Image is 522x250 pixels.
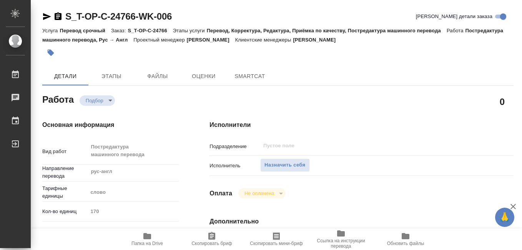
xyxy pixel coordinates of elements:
p: Тарифные единицы [42,185,88,200]
button: Скопировать бриф [180,228,244,250]
span: Скопировать бриф [191,241,232,246]
span: Файлы [139,72,176,81]
input: Пустое поле [88,206,179,217]
div: слово [88,186,179,199]
div: Подбор [238,188,286,198]
h4: Основная информация [42,120,179,130]
p: Направление перевода [42,165,88,180]
p: Этапы услуги [173,28,207,33]
span: Детали [47,72,84,81]
button: Скопировать мини-бриф [244,228,309,250]
span: Назначить себя [264,161,305,170]
span: [PERSON_NAME] детали заказа [416,13,492,20]
span: Папка на Drive [131,241,163,246]
span: Обновить файлы [387,241,424,246]
p: Проектный менеджер [133,37,186,43]
h2: 0 [500,95,505,108]
p: Подразделение [209,143,260,150]
p: [PERSON_NAME] [187,37,235,43]
input: Пустое поле [263,141,470,150]
span: 🙏 [498,209,511,225]
p: Перевод, Корректура, Редактура, Приёмка по качеству, Постредактура машинного перевода [207,28,447,33]
button: Обновить файлы [373,228,438,250]
p: Работа [447,28,465,33]
span: Оценки [185,72,222,81]
h4: Исполнители [209,120,514,130]
h4: Оплата [209,189,232,198]
p: Услуга [42,28,60,33]
p: Заказ: [111,28,128,33]
button: Скопировать ссылку [53,12,63,21]
p: Общая тематика [42,228,88,235]
button: Папка на Drive [115,228,180,250]
button: Добавить тэг [42,44,59,61]
p: Вид работ [42,148,88,155]
button: Ссылка на инструкции перевода [309,228,373,250]
h4: Дополнительно [209,217,514,226]
h2: Работа [42,92,74,106]
button: Назначить себя [260,158,309,172]
button: 🙏 [495,208,514,227]
button: Скопировать ссылку для ЯМессенджера [42,12,52,21]
a: S_T-OP-C-24766-WK-006 [65,11,172,22]
button: Подбор [83,97,106,104]
div: Техника [88,225,179,238]
span: Этапы [93,72,130,81]
span: SmartCat [231,72,268,81]
span: Скопировать мини-бриф [250,241,303,246]
button: Не оплачена [242,190,276,197]
span: Ссылка на инструкции перевода [313,238,369,249]
p: Исполнитель [209,162,260,170]
p: Кол-во единиц [42,208,88,215]
p: Перевод срочный [60,28,111,33]
p: Клиентские менеджеры [235,37,293,43]
div: Подбор [80,95,115,106]
p: [PERSON_NAME] [293,37,341,43]
p: S_T-OP-C-24766 [128,28,173,33]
